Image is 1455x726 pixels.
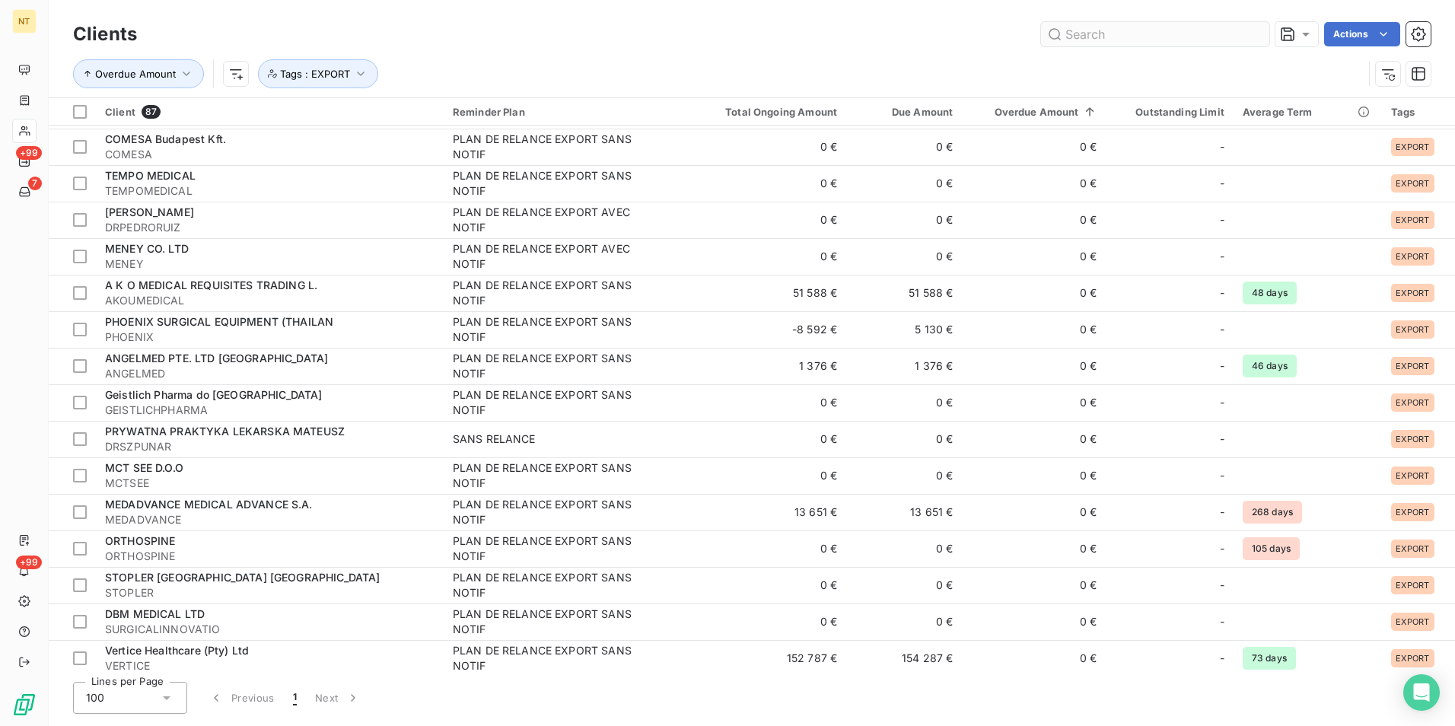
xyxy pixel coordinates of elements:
span: PHOENIX [105,330,435,345]
td: 1 376 € [692,348,846,384]
div: Reminder Plan [453,106,683,118]
td: 0 € [846,603,962,640]
td: 0 € [846,530,962,567]
td: 0 € [692,129,846,165]
td: 0 € [962,530,1106,567]
span: - [1220,431,1224,447]
span: EXPORT [1396,179,1430,188]
td: 0 € [692,238,846,275]
div: NT [12,9,37,33]
div: PLAN DE RELANCE EXPORT SANS NOTIF [453,607,643,637]
td: 0 € [962,457,1106,494]
img: Logo LeanPay [12,693,37,717]
span: Tags : EXPORT [280,68,350,80]
span: 268 days [1243,501,1302,524]
td: 0 € [692,421,846,457]
span: ORTHOSPINE [105,549,435,564]
td: 13 651 € [692,494,846,530]
td: 0 € [846,129,962,165]
span: ORTHOSPINE [105,534,176,547]
span: PRYWATNA PRAKTYKA LEKARSKA MATEUSZ [105,425,345,438]
td: 0 € [962,603,1106,640]
span: 1 [293,690,297,705]
div: PLAN DE RELANCE EXPORT SANS NOTIF [453,132,643,162]
span: Client [105,106,135,118]
div: Tags [1391,106,1446,118]
button: Actions [1324,22,1400,46]
td: 0 € [846,238,962,275]
span: - [1220,541,1224,556]
div: PLAN DE RELANCE EXPORT SANS NOTIF [453,387,643,418]
td: 0 € [692,603,846,640]
span: ANGELMED PTE. LTD [GEOGRAPHIC_DATA] [105,352,328,365]
span: EXPORT [1396,361,1430,371]
span: A K O MEDICAL REQUISITES TRADING L. [105,279,317,291]
span: DRSZPUNAR [105,439,435,454]
span: TEMPO MEDICAL [105,169,196,182]
div: PLAN DE RELANCE EXPORT SANS NOTIF [453,497,643,527]
td: 0 € [692,530,846,567]
div: Average Term [1243,106,1373,118]
div: PLAN DE RELANCE EXPORT SANS NOTIF [453,351,643,381]
td: 0 € [692,567,846,603]
td: -8 592 € [692,311,846,348]
span: - [1220,358,1224,374]
span: 100 [86,690,104,705]
td: 0 € [962,384,1106,421]
span: - [1220,578,1224,593]
span: - [1220,505,1224,520]
span: Overdue Amount [95,68,176,80]
span: - [1220,651,1224,666]
span: 7 [28,177,42,190]
span: 48 days [1243,282,1297,304]
span: MENEY [105,256,435,272]
span: EXPORT [1396,581,1430,590]
div: SANS RELANCE [453,431,536,447]
span: GEISTLICHPHARMA [105,403,435,418]
span: - [1220,285,1224,301]
td: 152 787 € [692,640,846,677]
span: SURGICALINNOVATIO [105,622,435,637]
span: EXPORT [1396,288,1430,298]
span: VERTICE [105,658,435,673]
td: 0 € [962,275,1106,311]
div: Outstanding Limit [1116,106,1224,118]
div: Open Intercom Messenger [1403,674,1440,711]
td: 0 € [962,202,1106,238]
div: PLAN DE RELANCE EXPORT AVEC NOTIF [453,205,643,235]
span: Vertice Healthcare (Pty) Ltd [105,644,249,657]
span: - [1220,249,1224,264]
td: 0 € [846,567,962,603]
span: - [1220,395,1224,410]
span: - [1220,614,1224,629]
div: PLAN DE RELANCE EXPORT SANS NOTIF [453,533,643,564]
button: Overdue Amount [73,59,204,88]
div: PLAN DE RELANCE EXPORT AVEC NOTIF [453,241,643,272]
div: PLAN DE RELANCE EXPORT SANS NOTIF [453,570,643,600]
div: PLAN DE RELANCE EXPORT SANS NOTIF [453,278,643,308]
span: - [1220,139,1224,154]
td: 0 € [962,238,1106,275]
span: 105 days [1243,537,1300,560]
span: +99 [16,146,42,160]
span: AKOUMEDICAL [105,293,435,308]
span: 73 days [1243,647,1296,670]
span: [PERSON_NAME] [105,205,194,218]
h3: Clients [73,21,137,48]
td: 0 € [692,202,846,238]
span: Geistlich Pharma do [GEOGRAPHIC_DATA] [105,388,323,401]
span: EXPORT [1396,471,1430,480]
span: EXPORT [1396,617,1430,626]
td: 51 588 € [692,275,846,311]
span: EXPORT [1396,252,1430,261]
span: +99 [16,556,42,569]
td: 13 651 € [846,494,962,530]
div: PLAN DE RELANCE EXPORT SANS NOTIF [453,460,643,491]
td: 154 287 € [846,640,962,677]
span: DBM MEDICAL LTD [105,607,205,620]
div: Total Ongoing Amount [701,106,837,118]
td: 0 € [692,165,846,202]
td: 0 € [962,640,1106,677]
button: Next [306,682,370,714]
td: 0 € [846,165,962,202]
